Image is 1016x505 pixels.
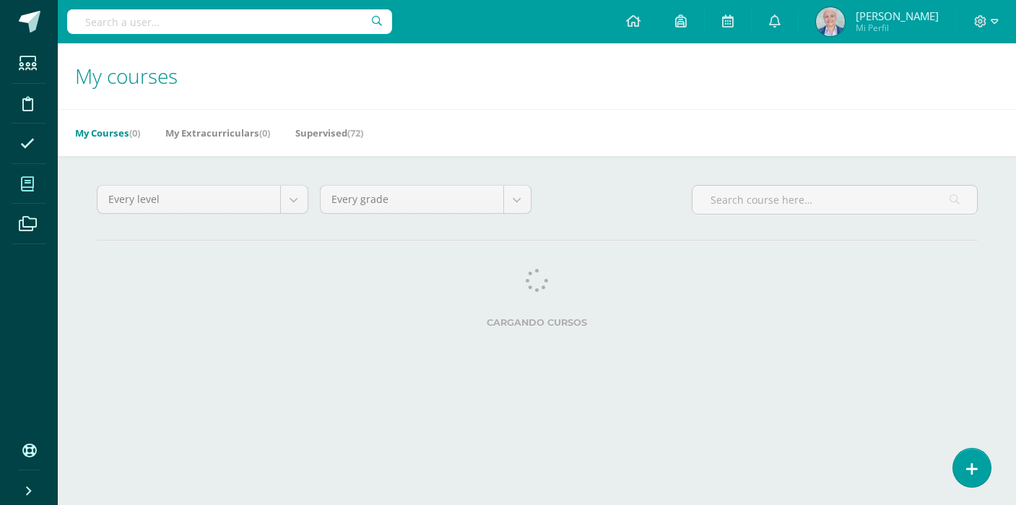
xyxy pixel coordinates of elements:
[692,186,977,214] input: Search course here…
[259,126,270,139] span: (0)
[97,186,308,213] a: Every level
[856,9,939,23] span: [PERSON_NAME]
[321,186,531,213] a: Every grade
[816,7,845,36] img: 7f9121963eb843c30c7fd736a29cc10b.png
[67,9,392,34] input: Search a user…
[165,121,270,144] a: My Extracurriculars(0)
[108,186,269,213] span: Every level
[75,62,178,90] span: My courses
[75,121,140,144] a: My Courses(0)
[347,126,363,139] span: (72)
[331,186,492,213] span: Every grade
[856,22,939,34] span: Mi Perfil
[97,317,978,328] label: Cargando cursos
[129,126,140,139] span: (0)
[295,121,363,144] a: Supervised(72)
